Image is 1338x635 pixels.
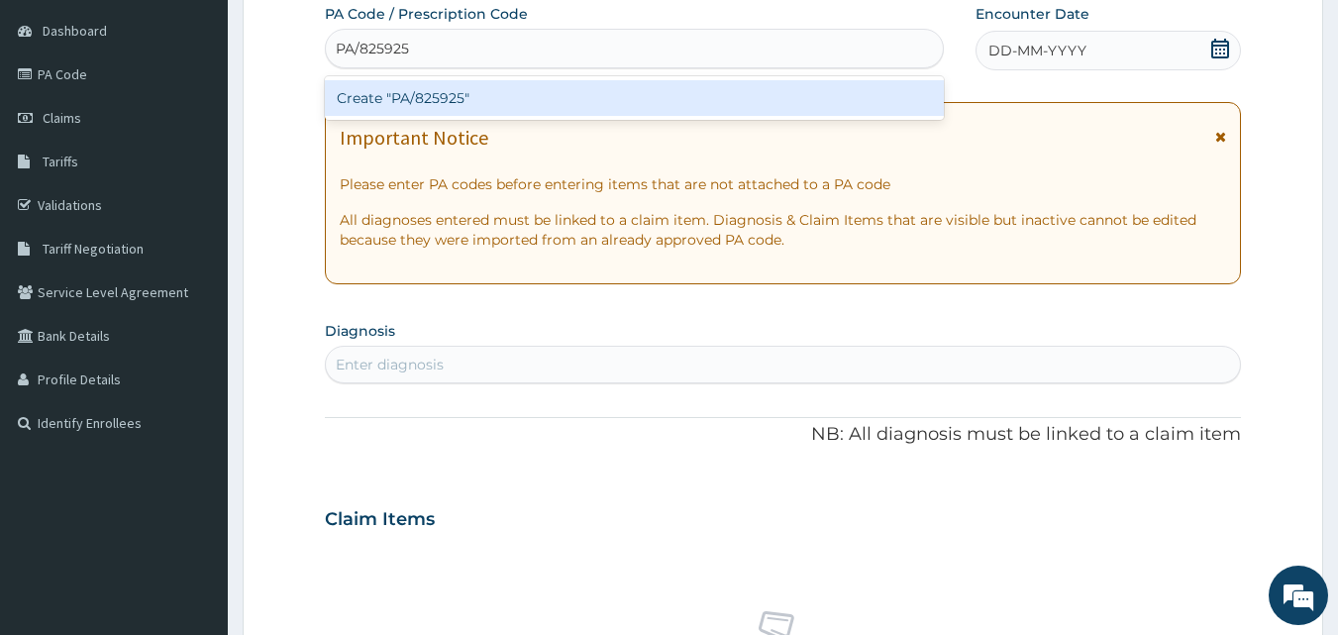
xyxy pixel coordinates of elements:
label: Encounter Date [976,4,1089,24]
label: PA Code / Prescription Code [325,4,528,24]
label: Diagnosis [325,321,395,341]
img: d_794563401_company_1708531726252_794563401 [37,99,80,149]
span: Tariff Negotiation [43,240,144,258]
span: DD-MM-YYYY [988,41,1086,60]
p: Please enter PA codes before entering items that are not attached to a PA code [340,174,1227,194]
div: Minimize live chat window [325,10,372,57]
h1: Important Notice [340,127,488,149]
p: NB: All diagnosis must be linked to a claim item [325,422,1242,448]
textarea: Type your message and hit 'Enter' [10,424,377,493]
span: Tariffs [43,153,78,170]
h3: Claim Items [325,509,435,531]
div: Create "PA/825925" [325,80,945,116]
span: Claims [43,109,81,127]
span: Dashboard [43,22,107,40]
p: All diagnoses entered must be linked to a claim item. Diagnosis & Claim Items that are visible bu... [340,210,1227,250]
div: Chat with us now [103,111,333,137]
div: Enter diagnosis [336,355,444,374]
span: We're online! [115,191,273,391]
